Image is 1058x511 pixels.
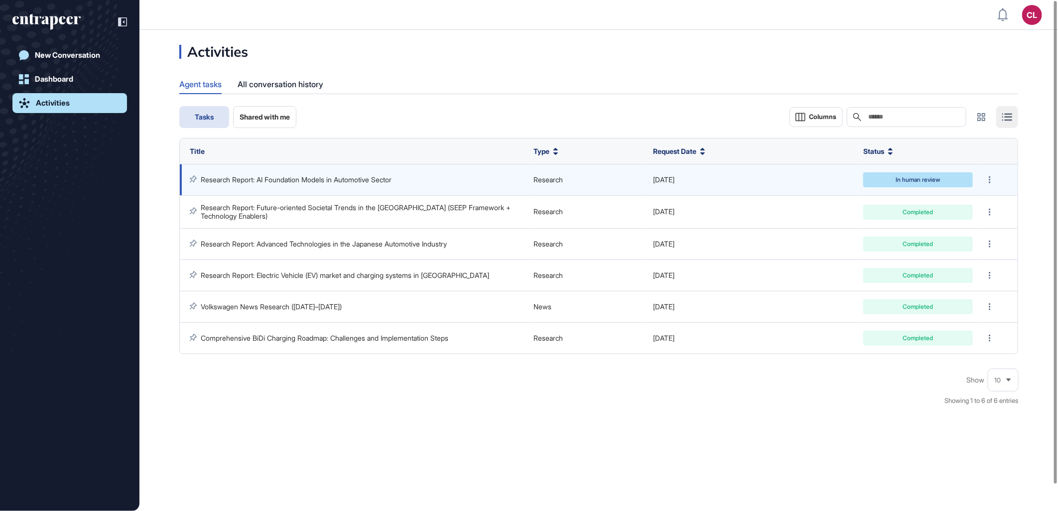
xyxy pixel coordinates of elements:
[12,93,127,113] a: Activities
[533,271,563,279] span: Research
[238,75,323,94] div: All conversation history
[653,240,674,248] span: [DATE]
[201,203,513,220] a: Research Report: Future-oriented Societal Trends in the [GEOGRAPHIC_DATA] (SEEP Framework + Techn...
[12,69,127,89] a: Dashboard
[871,241,965,247] div: Completed
[201,271,489,279] a: Research Report: Electric Vehicle (EV) market and charging systems in [GEOGRAPHIC_DATA]
[195,113,214,121] span: Tasks
[871,177,965,183] div: In human review
[653,207,674,216] span: [DATE]
[240,113,290,121] span: Shared with me
[863,146,884,156] span: Status
[871,272,965,278] div: Completed
[809,113,836,121] span: Columns
[533,146,558,156] button: Type
[12,14,81,30] div: entrapeer-logo
[201,334,448,342] a: Comprehensive BiDi Charging Roadmap: Challenges and Implementation Steps
[533,207,563,216] span: Research
[533,175,563,184] span: Research
[533,240,563,248] span: Research
[35,75,73,84] div: Dashboard
[944,396,1018,406] div: Showing 1 to 6 of 6 entries
[190,147,205,155] span: Title
[12,45,127,65] a: New Conversation
[653,146,696,156] span: Request Date
[533,302,551,311] span: News
[1022,5,1042,25] button: CL
[35,51,100,60] div: New Conversation
[201,302,342,311] a: Volkswagen News Research ([DATE]–[DATE])
[871,209,965,215] div: Completed
[790,107,843,127] button: Columns
[653,302,674,311] span: [DATE]
[871,304,965,310] div: Completed
[179,75,222,93] div: Agent tasks
[966,376,984,384] span: Show
[533,146,549,156] span: Type
[36,99,70,108] div: Activities
[653,334,674,342] span: [DATE]
[871,335,965,341] div: Completed
[653,271,674,279] span: [DATE]
[533,334,563,342] span: Research
[653,175,674,184] span: [DATE]
[233,106,296,128] button: Shared with me
[653,146,705,156] button: Request Date
[201,240,447,248] a: Research Report: Advanced Technologies in the Japanese Automotive Industry
[179,106,229,128] button: Tasks
[863,146,893,156] button: Status
[179,45,248,59] div: Activities
[201,175,392,184] a: Research Report: AI Foundation Models in Automotive Sector
[994,377,1001,384] span: 10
